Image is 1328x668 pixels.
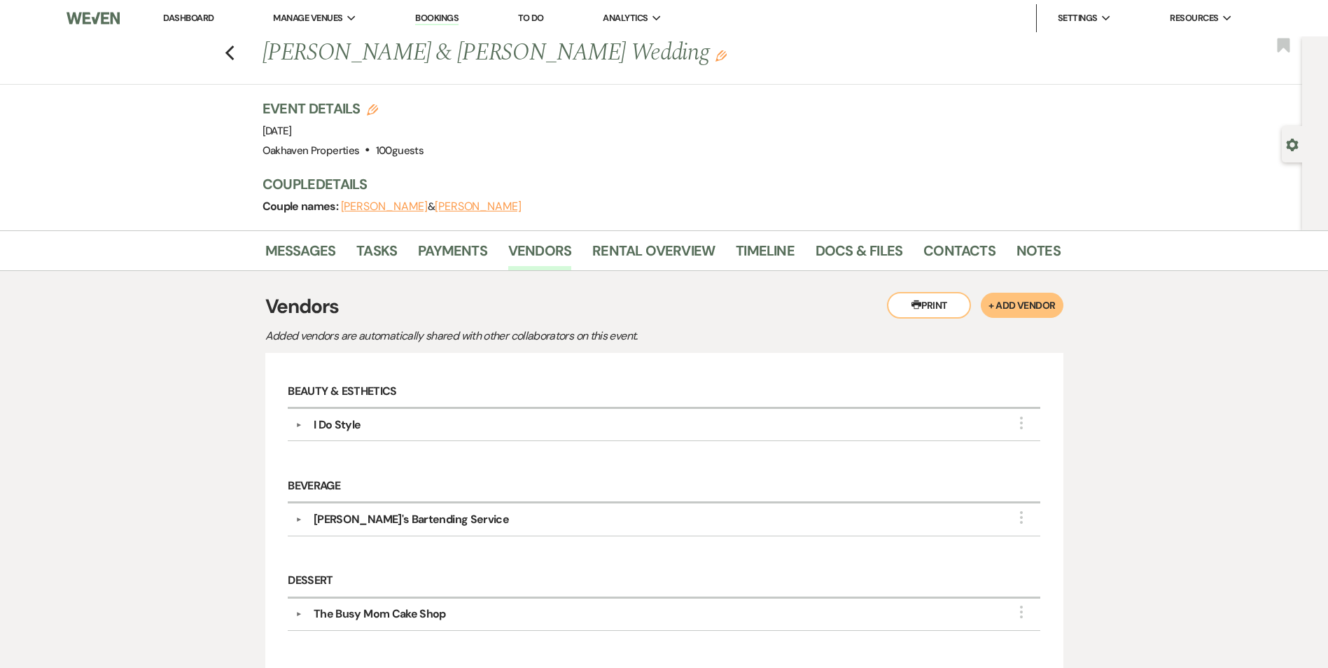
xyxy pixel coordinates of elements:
[508,239,571,270] a: Vendors
[356,239,397,270] a: Tasks
[518,12,544,24] a: To Do
[314,417,361,433] div: I Do Style
[376,144,424,158] span: 100 guests
[263,36,890,70] h1: [PERSON_NAME] & [PERSON_NAME] Wedding
[981,293,1063,318] button: + Add Vendor
[1058,11,1098,25] span: Settings
[291,611,307,618] button: ▼
[67,4,120,33] img: Weven Logo
[265,327,755,345] p: Added vendors are automatically shared with other collaborators on this event.
[816,239,902,270] a: Docs & Files
[736,239,795,270] a: Timeline
[291,516,307,523] button: ▼
[341,201,428,212] button: [PERSON_NAME]
[1016,239,1061,270] a: Notes
[288,376,1040,409] h6: Beauty & Esthetics
[265,292,1063,321] h3: Vendors
[314,606,446,622] div: The Busy Mom Cake Shop
[273,11,342,25] span: Manage Venues
[418,239,487,270] a: Payments
[288,566,1040,599] h6: Dessert
[1170,11,1218,25] span: Resources
[715,49,727,62] button: Edit
[265,239,336,270] a: Messages
[603,11,648,25] span: Analytics
[263,124,292,138] span: [DATE]
[415,12,459,25] a: Bookings
[592,239,715,270] a: Rental Overview
[263,99,424,118] h3: Event Details
[163,12,214,24] a: Dashboard
[291,422,307,429] button: ▼
[263,174,1047,194] h3: Couple Details
[887,292,971,319] button: Print
[435,201,522,212] button: [PERSON_NAME]
[1286,137,1299,151] button: Open lead details
[923,239,995,270] a: Contacts
[341,200,522,214] span: &
[263,199,341,214] span: Couple names:
[314,511,509,528] div: [PERSON_NAME]'s Bartending Service
[288,471,1040,503] h6: Beverage
[263,144,360,158] span: Oakhaven Properties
